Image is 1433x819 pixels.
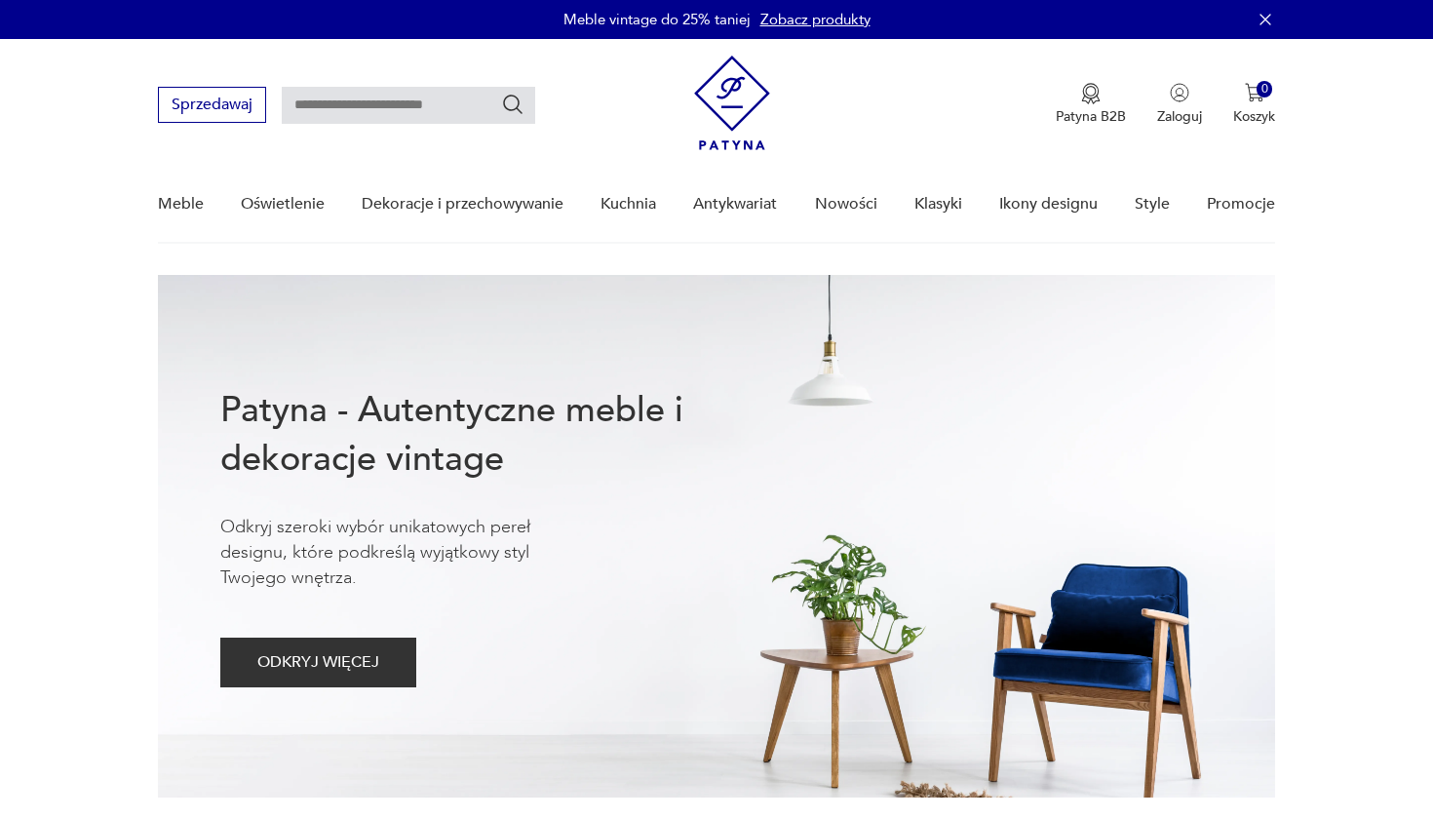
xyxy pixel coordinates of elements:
[1157,83,1202,126] button: Zaloguj
[815,167,877,242] a: Nowości
[158,167,204,242] a: Meble
[1056,107,1126,126] p: Patyna B2B
[501,93,524,116] button: Szukaj
[362,167,563,242] a: Dekoracje i przechowywanie
[1170,83,1189,102] img: Ikonka użytkownika
[220,657,416,671] a: ODKRYJ WIĘCEJ
[999,167,1098,242] a: Ikony designu
[694,56,770,150] img: Patyna - sklep z meblami i dekoracjami vintage
[1257,81,1273,97] div: 0
[600,167,656,242] a: Kuchnia
[693,167,777,242] a: Antykwariat
[158,87,266,123] button: Sprzedawaj
[220,515,591,591] p: Odkryj szeroki wybór unikatowych pereł designu, które podkreślą wyjątkowy styl Twojego wnętrza.
[1245,83,1264,102] img: Ikona koszyka
[1233,107,1275,126] p: Koszyk
[241,167,325,242] a: Oświetlenie
[563,10,751,29] p: Meble vintage do 25% taniej
[1135,167,1170,242] a: Style
[1157,107,1202,126] p: Zaloguj
[1233,83,1275,126] button: 0Koszyk
[760,10,871,29] a: Zobacz produkty
[220,638,416,687] button: ODKRYJ WIĘCEJ
[1207,167,1275,242] a: Promocje
[1056,83,1126,126] a: Ikona medaluPatyna B2B
[914,167,962,242] a: Klasyki
[220,386,747,484] h1: Patyna - Autentyczne meble i dekoracje vintage
[1081,83,1101,104] img: Ikona medalu
[158,99,266,113] a: Sprzedawaj
[1056,83,1126,126] button: Patyna B2B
